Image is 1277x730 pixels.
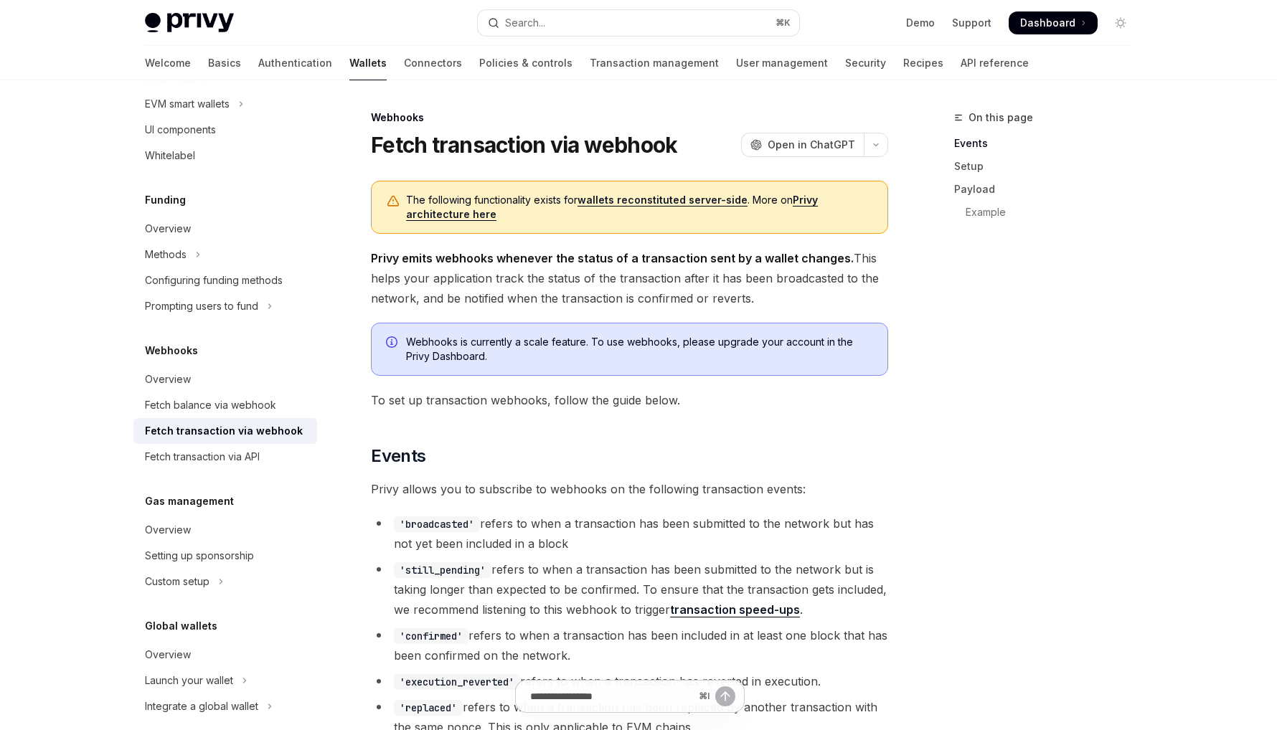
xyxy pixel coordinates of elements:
h5: Funding [145,191,186,209]
span: Privy allows you to subscribe to webhooks on the following transaction events: [371,479,888,499]
a: transaction speed-ups [670,602,800,617]
div: EVM smart wallets [145,95,230,113]
a: Recipes [903,46,943,80]
code: 'confirmed' [394,628,468,644]
button: Toggle EVM smart wallets section [133,91,317,117]
a: Example [954,201,1144,224]
span: On this page [969,109,1033,126]
div: Methods [145,246,187,263]
li: refers to when a transaction has been included in at least one block that has been confirmed on t... [371,625,888,665]
code: 'still_pending' [394,562,491,578]
strong: Privy emits webhooks whenever the status of a transaction sent by a wallet changes. [371,251,854,265]
code: 'broadcasted' [394,516,480,532]
a: Basics [208,46,241,80]
li: refers to when a transaction has been submitted to the network but has not yet been included in a... [371,513,888,554]
span: Webhooks is currently a scale feature. To use webhooks, please upgrade your account in the Privy ... [406,335,873,364]
a: Payload [954,178,1144,201]
a: User management [736,46,828,80]
a: Whitelabel [133,143,317,169]
button: Toggle dark mode [1109,11,1132,34]
a: Fetch transaction via API [133,444,317,470]
a: Events [954,132,1144,155]
div: Fetch transaction via webhook [145,422,303,440]
span: Dashboard [1020,16,1075,30]
a: wallets reconstituted server-side [578,194,748,207]
li: refers to when a transaction has been submitted to the network but is taking longer than expected... [371,559,888,620]
div: Integrate a global wallet [145,698,258,715]
div: Configuring funding methods [145,272,283,289]
input: Ask a question... [530,681,693,712]
span: ⌘ K [776,17,791,29]
a: Transaction management [590,46,719,80]
button: Toggle Launch your wallet section [133,668,317,693]
div: Fetch transaction via API [145,448,260,465]
a: Setup [954,155,1144,178]
li: refers to when a transaction has reverted in execution. [371,671,888,691]
a: Configuring funding methods [133,267,317,293]
svg: Info [386,336,400,351]
img: light logo [145,13,234,33]
h5: Webhooks [145,342,198,359]
a: Demo [906,16,935,30]
a: Welcome [145,46,191,80]
code: 'execution_reverted' [394,674,520,690]
div: Setting up sponsorship [145,547,254,564]
div: Search... [505,14,545,32]
a: Authentication [258,46,332,80]
button: Toggle Integrate a global wallet section [133,693,317,719]
span: The following functionality exists for . More on [406,193,873,222]
a: Fetch balance via webhook [133,392,317,418]
a: Security [845,46,886,80]
div: Fetch balance via webhook [145,397,276,414]
button: Toggle Methods section [133,242,317,267]
a: Overview [133,216,317,242]
a: Policies & controls [479,46,572,80]
button: Toggle Custom setup section [133,569,317,594]
a: Wallets [349,46,387,80]
div: Overview [145,521,191,539]
div: Launch your wallet [145,672,233,689]
a: Overview [133,517,317,543]
a: Setting up sponsorship [133,543,317,569]
div: Custom setup [145,573,209,590]
a: Fetch transaction via webhook [133,418,317,444]
h5: Global wallets [145,617,217,635]
span: Open in ChatGPT [768,138,855,152]
div: Whitelabel [145,147,195,164]
div: UI components [145,121,216,138]
a: API reference [961,46,1029,80]
a: Connectors [404,46,462,80]
a: Overview [133,642,317,668]
button: Send message [715,686,735,706]
svg: Warning [386,194,400,209]
h1: Fetch transaction via webhook [371,132,677,158]
a: UI components [133,117,317,143]
button: Open search [478,10,799,36]
div: Overview [145,646,191,663]
button: Toggle Prompting users to fund section [133,293,317,319]
span: To set up transaction webhooks, follow the guide below. [371,390,888,410]
div: Overview [145,220,191,237]
a: Overview [133,366,317,392]
a: Support [952,16,991,30]
a: Dashboard [1009,11,1098,34]
button: Open in ChatGPT [741,133,864,157]
span: This helps your application track the status of the transaction after it has been broadcasted to ... [371,248,888,308]
h5: Gas management [145,493,234,510]
div: Overview [145,371,191,388]
div: Webhooks [371,110,888,125]
div: Prompting users to fund [145,298,258,315]
span: Events [371,445,425,468]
